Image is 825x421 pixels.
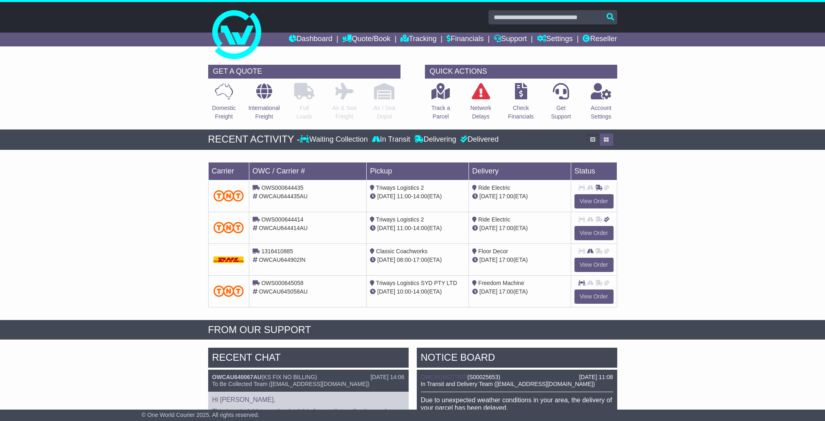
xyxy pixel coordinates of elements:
[397,193,411,200] span: 11:00
[550,83,571,125] a: GetSupport
[342,33,390,46] a: Quote/Book
[472,192,568,201] div: (ETA)
[469,162,571,180] td: Delivery
[367,162,469,180] td: Pickup
[213,190,244,201] img: TNT_Domestic.png
[249,162,367,180] td: OWC / Carrier #
[574,226,614,240] a: View Order
[583,33,617,46] a: Reseller
[259,257,305,263] span: OWCAU644902IN
[421,374,467,380] a: OWCAU642776ID
[574,194,614,208] a: View Order
[425,65,617,79] div: QUICK ACTIONS
[370,287,465,296] div: - (ETA)
[261,280,304,286] span: OWS000645058
[499,225,513,231] span: 17:00
[537,33,573,46] a: Settings
[499,257,513,263] span: 17:00
[508,83,534,125] a: CheckFinancials
[376,280,457,286] span: Triways Logistics SYD PTY LTD
[480,288,497,295] span: [DATE]
[142,412,260,418] span: © One World Courier 2025. All rights reserved.
[377,257,395,263] span: [DATE]
[332,104,356,121] p: Air & Sea Freight
[590,83,612,125] a: AccountSettings
[478,184,510,191] span: Ride Electric
[377,288,395,295] span: [DATE]
[212,396,405,403] p: Hi [PERSON_NAME],
[508,104,534,121] p: Check Financials
[478,248,508,254] span: Floor Decor
[208,324,617,336] div: FROM OUR SUPPORT
[289,33,332,46] a: Dashboard
[470,83,491,125] a: NetworkDelays
[470,104,491,121] p: Network Delays
[212,104,235,121] p: Domestic Freight
[370,135,412,144] div: In Transit
[417,348,617,370] div: NOTICE BOARD
[261,184,304,191] span: OWS000644435
[472,224,568,232] div: (ETA)
[370,192,465,201] div: - (ETA)
[447,33,484,46] a: Financials
[212,374,405,381] div: ( )
[400,33,436,46] a: Tracking
[480,193,497,200] span: [DATE]
[413,257,427,263] span: 17:00
[211,83,236,125] a: DomesticFreight
[264,374,315,380] span: KS FIX NO BILLING
[294,104,315,121] p: Full Loads
[412,135,458,144] div: Delivering
[469,374,499,380] span: S00025653
[212,381,370,387] span: To Be Collected Team ([EMAIL_ADDRESS][DOMAIN_NAME])
[377,225,395,231] span: [DATE]
[480,257,497,263] span: [DATE]
[591,104,612,121] p: Account Settings
[472,256,568,264] div: (ETA)
[421,381,595,387] span: In Transit and Delivery Team ([EMAIL_ADDRESS][DOMAIN_NAME])
[249,104,280,121] p: International Freight
[478,216,510,223] span: Ride Electric
[499,193,513,200] span: 17:00
[376,184,424,191] span: Triways Logistics 2
[571,162,617,180] td: Status
[208,134,300,145] div: RECENT ACTIVITY -
[259,288,308,295] span: OWCAU645058AU
[212,374,262,380] a: OWCAU640067AU
[397,257,411,263] span: 08:00
[579,374,613,381] div: [DATE] 11:08
[208,162,249,180] td: Carrier
[300,135,370,144] div: Waiting Collection
[376,248,427,254] span: Classic Coachworks
[259,225,308,231] span: OWCAU644414AU
[259,193,308,200] span: OWCAU644435AU
[397,288,411,295] span: 10:00
[213,222,244,233] img: TNT_Domestic.png
[499,288,513,295] span: 17:00
[261,216,304,223] span: OWS000644414
[374,104,396,121] p: Air / Sea Depot
[208,65,400,79] div: GET A QUOTE
[261,248,293,254] span: 1316410885
[431,83,451,125] a: Track aParcel
[370,224,465,232] div: - (ETA)
[413,225,427,231] span: 14:00
[458,135,499,144] div: Delivered
[421,374,613,381] div: ( )
[370,374,404,381] div: [DATE] 14:06
[421,396,613,412] p: Due to unexpected weather conditions in your area, the delivery of your parcel has been delayed.
[431,104,450,121] p: Track a Parcel
[574,258,614,272] a: View Order
[370,256,465,264] div: - (ETA)
[397,225,411,231] span: 11:00
[574,289,614,304] a: View Order
[213,257,244,263] img: DHL.png
[478,280,524,286] span: Freedom Machine
[472,287,568,296] div: (ETA)
[208,348,409,370] div: RECENT CHAT
[494,33,527,46] a: Support
[413,193,427,200] span: 14:00
[213,285,244,296] img: TNT_Domestic.png
[248,83,280,125] a: InternationalFreight
[376,216,424,223] span: Triways Logistics 2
